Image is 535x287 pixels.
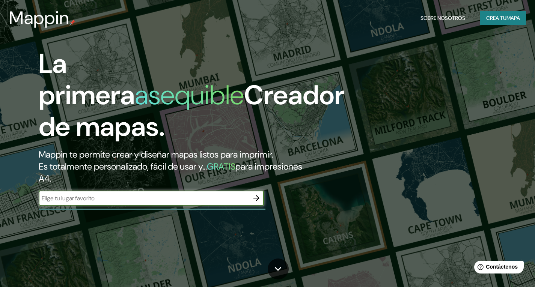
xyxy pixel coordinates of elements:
[39,149,273,160] font: Mappin te permite crear y diseñar mapas listos para imprimir.
[39,161,207,172] font: Es totalmente personalizado, fácil de usar y...
[486,15,506,21] font: Crea tu
[135,78,244,113] font: asequible
[506,15,520,21] font: mapa
[69,20,75,26] img: pin de mapeo
[9,6,69,30] font: Mappin
[420,15,465,21] font: Sobre nosotros
[417,11,468,25] button: Sobre nosotros
[207,161,235,172] font: GRATIS
[39,78,344,144] font: Creador de mapas.
[39,46,135,113] font: La primera
[39,194,249,203] input: Elige tu lugar favorito
[480,11,526,25] button: Crea tumapa
[39,161,302,184] font: para impresiones A4.
[468,258,527,279] iframe: Lanzador de widgets de ayuda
